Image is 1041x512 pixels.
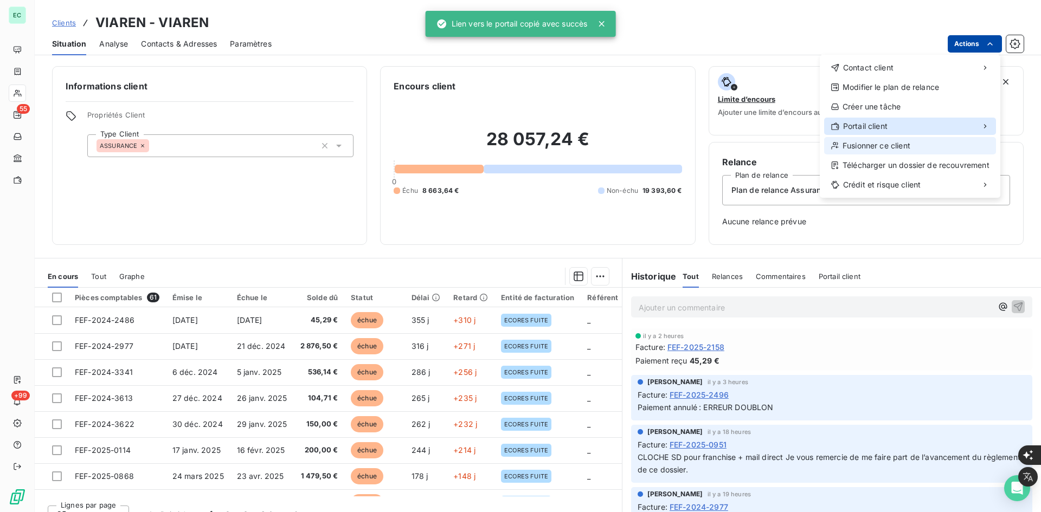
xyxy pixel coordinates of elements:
[843,179,921,190] span: Crédit et risque client
[843,121,888,132] span: Portail client
[824,79,996,96] div: Modifier le plan de relance
[824,137,996,154] div: Fusionner ce client
[824,157,996,174] div: Télécharger un dossier de recouvrement
[824,98,996,115] div: Créer une tâche
[820,55,1000,198] div: Actions
[843,62,894,73] span: Contact client
[436,14,588,34] div: Lien vers le portail copié avec succès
